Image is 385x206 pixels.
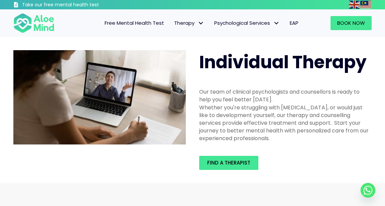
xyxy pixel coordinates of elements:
a: Take our free mental health test [13,2,125,9]
a: Malay [360,1,372,8]
a: TherapyTherapy: submenu [169,16,209,30]
img: ms [360,1,371,9]
span: Find a therapist [207,159,250,166]
a: Book Now [331,16,372,30]
a: Psychological ServicesPsychological Services: submenu [209,16,285,30]
a: English [349,1,360,8]
img: Aloe mind Logo [13,13,54,33]
span: Psychological Services: submenu [272,18,281,28]
a: Find a therapist [199,156,258,170]
span: Psychological Services [214,19,280,26]
span: Therapy: submenu [196,18,206,28]
span: Free Mental Health Test [105,19,164,26]
h3: Take our free mental health test [22,2,125,8]
a: EAP [285,16,303,30]
span: EAP [290,19,298,26]
span: Therapy [174,19,204,26]
span: Individual Therapy [199,50,367,74]
div: Our team of clinical psychologists and counsellors is ready to help you feel better [DATE]. [199,88,372,103]
span: Book Now [337,19,365,26]
a: Free Mental Health Test [100,16,169,30]
a: Whatsapp [361,183,375,198]
div: Whether you're struggling with [MEDICAL_DATA], or would just like to development yourself, our th... [199,104,372,142]
img: Therapy online individual [13,50,186,144]
nav: Menu [61,16,303,30]
img: en [349,1,360,9]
